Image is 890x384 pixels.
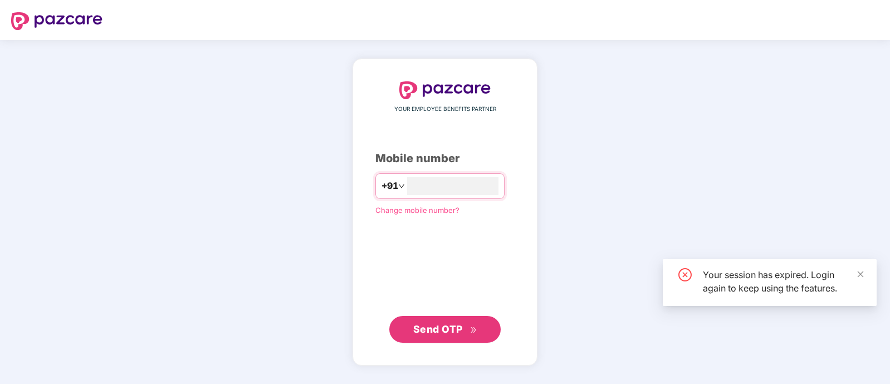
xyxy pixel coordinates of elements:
div: Your session has expired. Login again to keep using the features. [703,268,863,295]
img: logo [399,81,491,99]
span: Send OTP [413,323,463,335]
img: logo [11,12,102,30]
span: +91 [382,179,398,193]
span: close [857,270,864,278]
span: YOUR EMPLOYEE BENEFITS PARTNER [394,105,496,114]
span: double-right [470,327,477,334]
div: Mobile number [375,150,515,167]
span: close-circle [678,268,692,281]
button: Send OTPdouble-right [389,316,501,343]
a: Change mobile number? [375,206,459,215]
span: down [398,183,405,189]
